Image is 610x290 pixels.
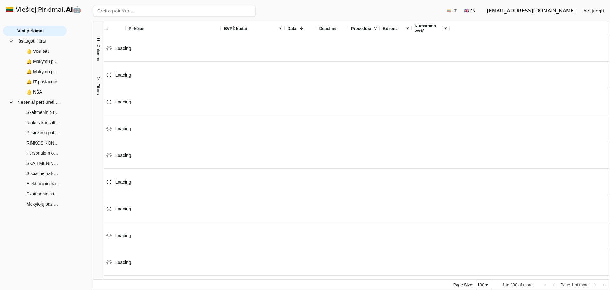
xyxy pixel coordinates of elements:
div: Page Size [476,280,492,290]
div: Previous Page [552,282,557,287]
span: Loading [115,153,131,158]
span: Visi pirkimai [17,26,44,36]
span: Procedūra [351,26,371,31]
span: BVPŽ kodai [224,26,247,31]
span: Būsena [383,26,398,31]
span: 1 [502,282,505,287]
span: 100 [511,282,518,287]
div: First Page [543,282,548,287]
span: Loading [115,126,131,131]
span: Columns [96,45,101,61]
span: of [518,282,522,287]
span: Rinkos konsultacija dėl socialinių įgūdžių ugdymo priemonės atnaujinimo ir skaitmeninimo paslaugų... [26,118,60,127]
span: Personalo mokymų valdymo sistemos nuoma (Supaprastintas atviras konkursas) [26,148,60,158]
span: 🔔 IT paslaugos [26,77,58,87]
span: Page [560,282,570,287]
div: Last Page [601,282,607,287]
span: Pasiekimų patikrinimo užduočių skaitmeninimo, koregavimo ir parengimo elektroniniam testavimui pa... [26,128,60,138]
span: Loading [115,206,131,211]
div: 100 [478,282,485,287]
span: Numatoma vertė [415,24,443,33]
span: Skaitmeninio turinio nacionaliniam saugumui ir krašto gynybai sukūrimo ar adaptavimo paslaugų pir... [26,189,60,199]
span: 1 [571,282,573,287]
strong: .AI [64,6,73,13]
span: # [106,26,109,31]
span: 🔔 VISI GU [26,46,49,56]
span: RINKOS KONSULTACIJA DĖL MOKYMŲ ORGANIZAVIMO PASLAUGŲ PIRKIMO [26,138,60,148]
span: Loading [115,180,131,185]
span: Elektroninio įrankio, skirto lietuvių (ne gimtosios) kalbos mokėjimui ir įgytoms kompetencijoms v... [26,179,60,188]
span: Data [288,26,296,31]
span: Išsaugoti filtrai [17,36,46,46]
span: more [579,282,589,287]
span: Loading [115,99,131,104]
span: 🔔 Mokymo paslaugos [26,67,60,76]
span: of [575,282,578,287]
span: Loading [115,46,131,51]
span: 🔔 NŠA [26,87,42,97]
span: Loading [115,260,131,265]
span: Pirkėjas [129,26,145,31]
input: Greita paieška... [93,5,256,17]
div: [EMAIL_ADDRESS][DOMAIN_NAME] [487,7,576,15]
span: Socialinę riziką patiriantiems suaugusiems asmenims pagalbos paslaugų teikimo dienos centre pirkimas [26,169,60,178]
span: Neseniai peržiūrėti pirkimai [17,97,60,107]
span: Deadline [319,26,336,31]
span: Filters [96,83,101,95]
div: Page Size: [453,282,473,287]
span: Loading [115,233,131,238]
span: Mokytojų paslaugų neformaliojo vaikų švietimo veiklai vykdyti dinaminės pirkimo sistemos sukūrima... [26,199,60,209]
span: Skaitmeninio turinio nacionaliniam saugumui ir krašto gynybai sukūrimo ir adaptavimo paslaugos (A... [26,108,60,117]
span: more [523,282,532,287]
span: Loading [115,73,131,78]
button: 🇬🇧 EN [460,6,479,16]
span: SKAITMENINĖ MOKYMO(-SI) PLATFORMA (Mažos vertės skelbiama apklausa) [26,159,60,168]
div: Next Page [593,282,598,287]
span: to [506,282,509,287]
span: 🔔 Mokymų platformos [26,57,60,66]
button: Atsijungti [578,5,609,17]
